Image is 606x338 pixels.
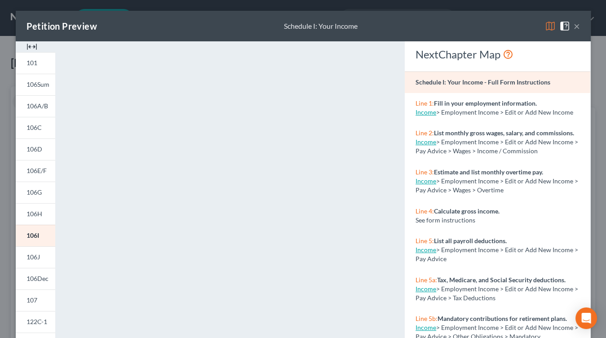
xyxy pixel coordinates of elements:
[16,246,55,268] a: 106J
[416,129,434,137] span: Line 2:
[416,138,436,146] a: Income
[574,21,580,31] button: ×
[434,99,537,107] strong: Fill in your employment information.
[27,231,39,239] span: 106I
[16,311,55,333] a: 122C-1
[27,59,37,67] span: 101
[434,129,574,137] strong: List monthly gross wages, salary, and commissions.
[16,52,55,74] a: 101
[27,296,37,304] span: 107
[16,268,55,289] a: 106Dec
[27,253,40,261] span: 106J
[416,285,436,293] a: Income
[27,124,42,131] span: 106C
[438,315,567,322] strong: Mandatory contributions for retirement plans.
[416,47,579,62] div: NextChapter Map
[16,203,55,225] a: 106H
[416,216,475,224] span: See form instructions
[416,99,434,107] span: Line 1:
[16,160,55,182] a: 106E/F
[16,74,55,95] a: 106Sum
[16,138,55,160] a: 106D
[27,318,47,325] span: 122C-1
[416,246,436,253] a: Income
[416,177,578,194] span: > Employment Income > Edit or Add New Income > Pay Advice > Wages > Overtime
[416,138,578,155] span: > Employment Income > Edit or Add New Income > Pay Advice > Wages > Income / Commission
[575,307,597,329] div: Open Intercom Messenger
[284,21,358,31] div: Schedule I: Your Income
[27,167,47,174] span: 106E/F
[16,289,55,311] a: 107
[27,145,42,153] span: 106D
[416,207,434,215] span: Line 4:
[416,177,436,185] a: Income
[545,21,556,31] img: map-eea8200ae884c6f1103ae1953ef3d486a96c86aabb227e865a55264e3737af1f.svg
[27,80,49,88] span: 106Sum
[27,210,42,218] span: 106H
[416,168,434,176] span: Line 3:
[559,21,570,31] img: help-close-5ba153eb36485ed6c1ea00a893f15db1cb9b99d6cae46e1a8edb6c62d00a1a76.svg
[416,315,438,322] span: Line 5b:
[16,182,55,203] a: 106G
[416,324,436,331] a: Income
[16,225,55,246] a: 106I
[27,102,48,110] span: 106A/B
[416,246,578,262] span: > Employment Income > Edit or Add New Income > Pay Advice
[437,276,566,284] strong: Tax, Medicare, and Social Security deductions.
[416,237,434,245] span: Line 5:
[27,188,42,196] span: 106G
[16,117,55,138] a: 106C
[416,285,578,302] span: > Employment Income > Edit or Add New Income > Pay Advice > Tax Deductions
[434,207,500,215] strong: Calculate gross income.
[416,78,550,86] strong: Schedule I: Your Income - Full Form Instructions
[27,275,49,282] span: 106Dec
[434,237,507,245] strong: List all payroll deductions.
[416,108,436,116] a: Income
[27,41,37,52] img: expand-e0f6d898513216a626fdd78e52531dac95497ffd26381d4c15ee2fc46db09dca.svg
[416,276,437,284] span: Line 5a:
[16,95,55,117] a: 106A/B
[434,168,543,176] strong: Estimate and list monthly overtime pay.
[27,20,97,32] div: Petition Preview
[436,108,573,116] span: > Employment Income > Edit or Add New Income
